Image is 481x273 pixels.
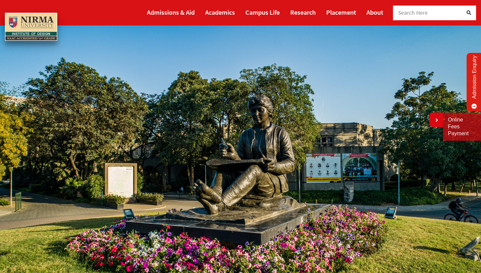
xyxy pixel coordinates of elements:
a: Admissions & Aid [147,6,195,19]
a: Online Fees Payment [448,117,476,137]
span: Search Here [398,9,428,16]
a: Academics [205,6,235,19]
a: Research [290,6,316,19]
img: main_logo [5,13,57,41]
a: Campus Life [245,6,280,19]
a: About [366,6,383,19]
a: Placement [326,6,356,19]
